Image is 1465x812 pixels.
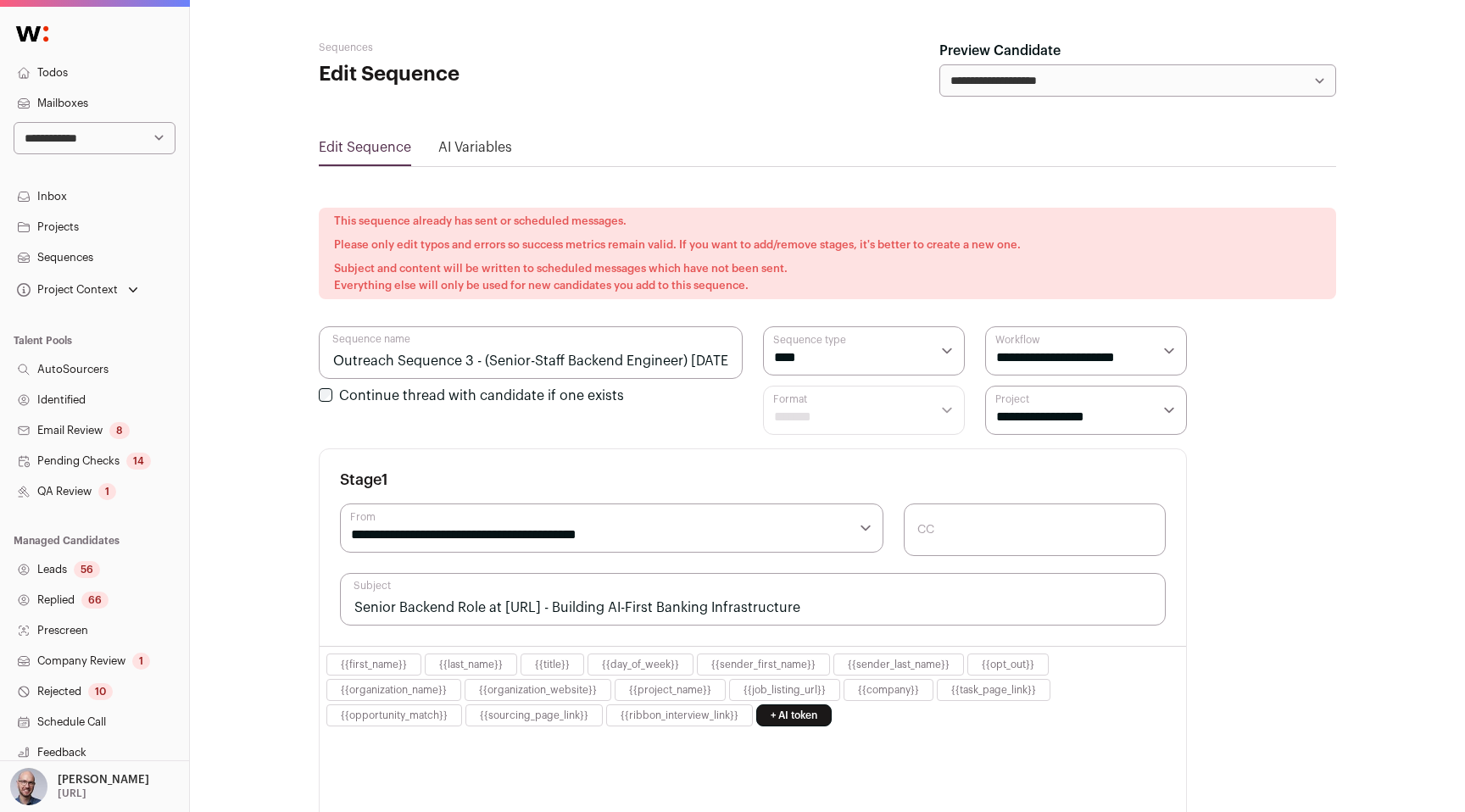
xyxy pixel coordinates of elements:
button: {{organization_website}} [479,683,597,697]
span: 1 [382,472,388,487]
button: {{sourcing_page_link}} [480,709,588,722]
div: 14 [126,453,151,470]
input: Sequence name [319,326,743,379]
a: AI Variables [438,141,512,154]
button: Open dropdown [14,278,142,302]
div: 1 [132,653,150,670]
img: 13037945-medium_jpg [10,768,47,805]
label: Preview Candidate [939,41,1061,61]
p: Please only edit typos and errors so success metrics remain valid. If you want to add/remove stag... [334,236,1321,253]
button: {{sender_first_name}} [711,658,816,671]
input: Subject [340,573,1166,626]
button: {{opt_out}} [982,658,1034,671]
button: {{organization_name}} [341,683,447,697]
button: {{sender_last_name}} [848,658,950,671]
div: 66 [81,592,109,609]
div: 8 [109,422,130,439]
p: Subject and content will be written to scheduled messages which have not been sent. Everything el... [334,260,1321,294]
button: {{task_page_link}} [951,683,1036,697]
button: {{job_listing_url}} [744,683,826,697]
button: {{project_name}} [629,683,711,697]
p: This sequence already has sent or scheduled messages. [334,213,1321,230]
a: Edit Sequence [319,141,411,154]
h3: Stage [340,470,388,490]
div: Project Context [14,283,118,297]
h1: Edit Sequence [319,61,658,88]
img: Wellfound [7,17,58,51]
button: {{day_of_week}} [602,658,679,671]
label: Continue thread with candidate if one exists [339,389,624,403]
a: + AI token [756,704,832,726]
div: 1 [98,483,116,500]
p: [URL] [58,787,86,800]
button: {{ribbon_interview_link}} [621,709,738,722]
button: Open dropdown [7,768,153,805]
button: {{first_name}} [341,658,407,671]
div: 10 [88,683,113,700]
a: Sequences [319,42,373,53]
p: [PERSON_NAME] [58,773,149,787]
button: {{last_name}} [439,658,503,671]
button: {{company}} [858,683,919,697]
div: 56 [74,561,100,578]
button: {{title}} [535,658,570,671]
input: CC [904,503,1166,556]
button: {{opportunity_match}} [341,709,448,722]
